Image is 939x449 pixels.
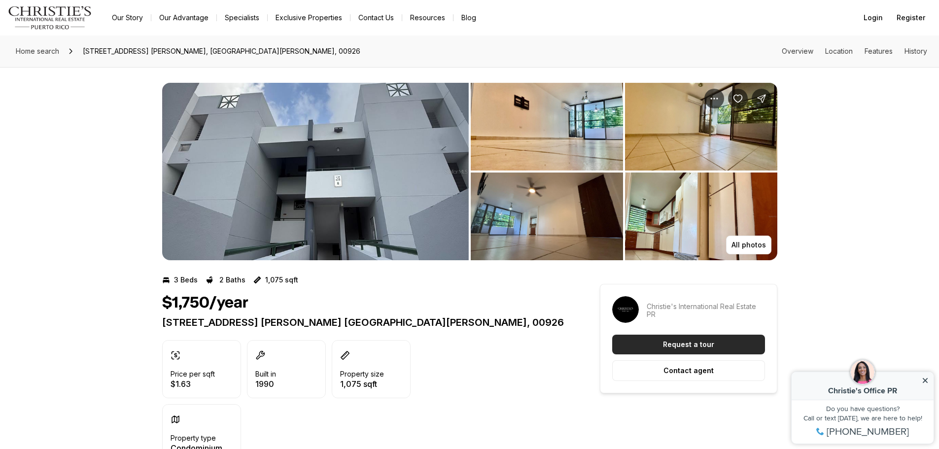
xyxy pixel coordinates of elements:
a: Home search [12,43,63,59]
p: 3 Beds [174,276,198,284]
div: Call or text [DATE], we are here to help! [10,57,142,64]
button: View image gallery [162,83,469,260]
a: Specialists [217,11,267,25]
a: Skip to: Overview [782,47,813,55]
button: Contact agent [612,360,765,381]
button: Share Property: 176 AVE. VICTOR M LABIOSA [752,89,771,108]
p: 1,075 sqft [265,276,298,284]
button: Save Property: 176 AVE. VICTOR M LABIOSA [728,89,748,108]
p: All photos [731,241,766,249]
p: Property type [171,434,216,442]
a: Resources [402,11,453,25]
h1: $1,750/year [162,294,248,312]
button: Property options [704,89,724,108]
img: logo [8,6,92,30]
a: Skip to: Location [825,47,853,55]
div: Do you have questions? [10,48,142,55]
p: 1990 [255,380,276,388]
p: 1,075 sqft [340,380,384,388]
nav: Page section menu [782,47,927,55]
p: Price per sqft [171,370,215,378]
a: Blog [453,11,484,25]
p: Contact agent [663,367,714,375]
button: View image gallery [625,83,777,171]
p: Property size [340,370,384,378]
div: Listing Photos [162,83,777,260]
button: Request a tour [612,335,765,354]
button: View image gallery [471,173,623,260]
button: View image gallery [625,173,777,260]
li: 2 of 5 [471,83,777,260]
p: $1.63 [171,380,215,388]
img: be3d4b55-7850-4bcb-9297-a2f9cd376e78.png [64,2,89,27]
button: View image gallery [471,83,623,171]
button: All photos [726,236,771,254]
p: Request a tour [663,341,714,348]
span: Login [864,14,883,22]
button: Contact Us [350,11,402,25]
a: Exclusive Properties [268,11,350,25]
div: Christie's Office PR [15,30,138,37]
a: Our Advantage [151,11,216,25]
p: 2 Baths [219,276,245,284]
span: [STREET_ADDRESS] [PERSON_NAME], [GEOGRAPHIC_DATA][PERSON_NAME], 00926 [79,43,364,59]
p: Christie's International Real Estate PR [647,303,765,318]
a: Skip to: Features [865,47,893,55]
button: Register [891,8,931,28]
p: [STREET_ADDRESS] [PERSON_NAME] [GEOGRAPHIC_DATA][PERSON_NAME], 00926 [162,316,564,328]
span: [PHONE_NUMBER] [40,69,123,79]
span: Register [897,14,925,22]
button: Login [858,8,889,28]
span: Home search [16,47,59,55]
p: Built in [255,370,276,378]
li: 1 of 5 [162,83,469,260]
a: Our Story [104,11,151,25]
a: Skip to: History [904,47,927,55]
